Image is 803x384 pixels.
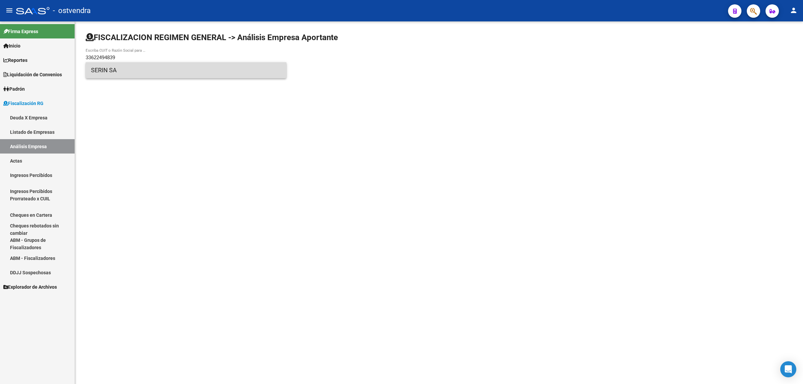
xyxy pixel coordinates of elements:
[91,62,281,78] span: SERIN SA
[3,71,62,78] span: Liquidación de Convenios
[3,283,57,291] span: Explorador de Archivos
[3,57,27,64] span: Reportes
[3,85,25,93] span: Padrón
[3,42,20,50] span: Inicio
[3,100,43,107] span: Fiscalización RG
[3,28,38,35] span: Firma Express
[53,3,91,18] span: - ostvendra
[5,6,13,14] mat-icon: menu
[86,32,338,43] h1: FISCALIZACION REGIMEN GENERAL -> Análisis Empresa Aportante
[790,6,798,14] mat-icon: person
[780,361,796,377] div: Open Intercom Messenger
